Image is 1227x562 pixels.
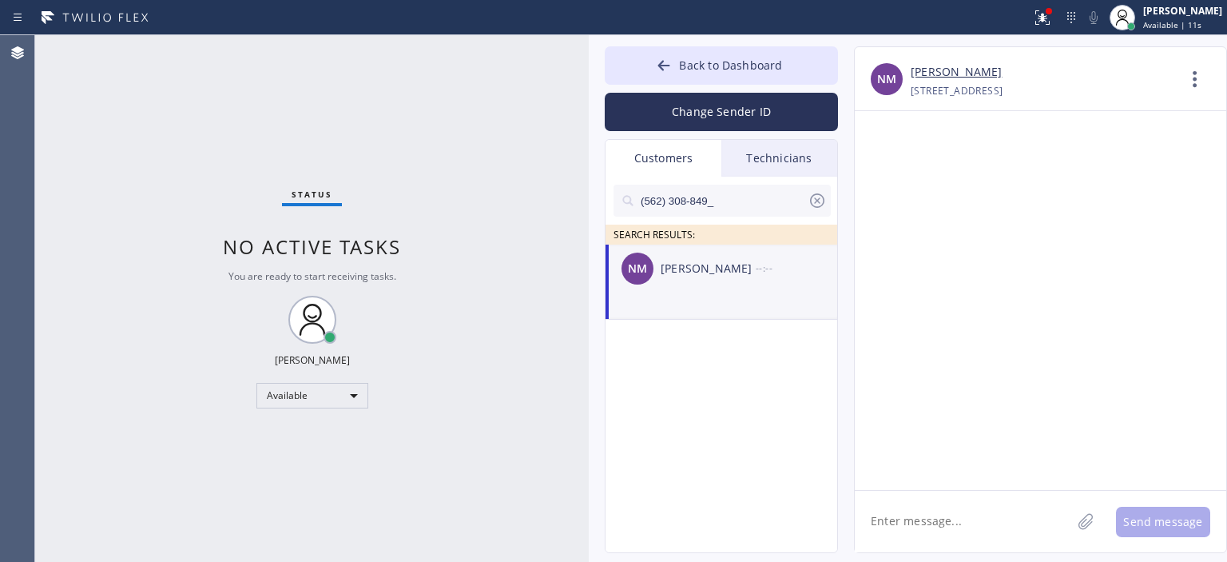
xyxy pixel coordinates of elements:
div: Available [256,383,368,409]
span: Available | 11s [1143,19,1201,30]
span: NM [628,260,647,278]
div: Technicians [721,140,837,177]
button: Back to Dashboard [605,46,838,85]
span: Status [292,189,332,200]
div: [STREET_ADDRESS] [911,82,1003,100]
div: --:-- [756,259,839,277]
span: Back to Dashboard [679,58,782,73]
input: Search [639,185,808,217]
button: Send message [1116,507,1210,537]
span: You are ready to start receiving tasks. [228,269,396,283]
div: [PERSON_NAME] [661,260,756,278]
button: Change Sender ID [605,93,838,131]
div: [PERSON_NAME] [1143,4,1222,18]
span: SEARCH RESULTS: [613,228,695,241]
div: [PERSON_NAME] [275,353,350,367]
div: Customers [606,140,721,177]
span: NM [877,70,896,89]
span: No active tasks [223,233,401,260]
a: [PERSON_NAME] [911,63,1002,82]
button: Mute [1082,6,1105,29]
